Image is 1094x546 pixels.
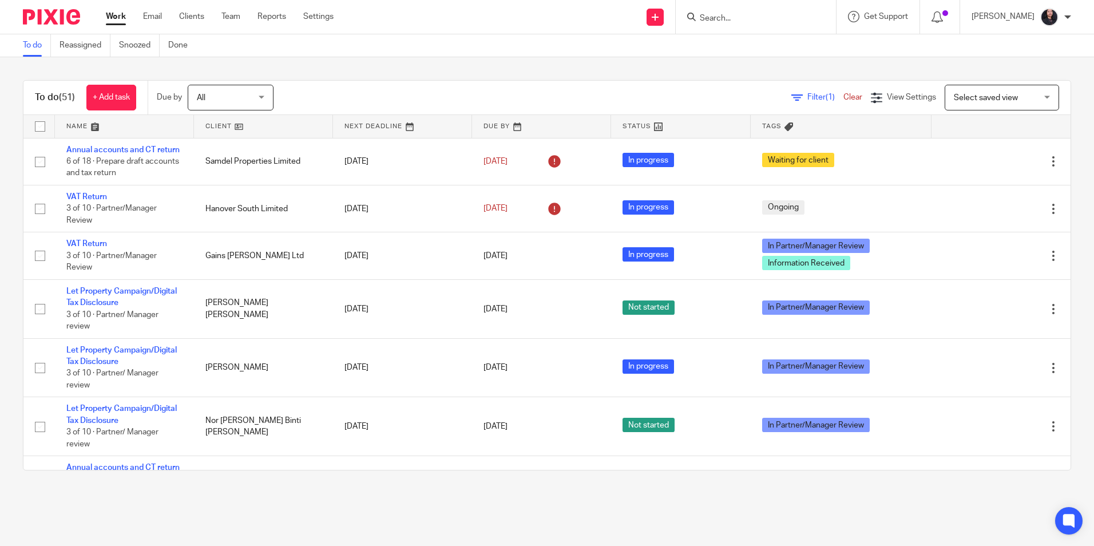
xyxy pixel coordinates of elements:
a: To do [23,34,51,57]
td: [DATE] [333,397,472,456]
td: [DATE] [333,185,472,232]
a: Reassigned [60,34,110,57]
span: View Settings [887,93,936,101]
span: Not started [623,300,675,315]
span: [DATE] [483,422,508,430]
span: [DATE] [483,252,508,260]
td: Samdel Properties Limited [194,138,333,185]
td: [DATE] [333,138,472,185]
span: Ongoing [762,200,804,215]
td: [DATE] [333,279,472,338]
span: 6 of 18 · Prepare draft accounts and tax return [66,157,179,177]
span: In Partner/Manager Review [762,300,870,315]
span: 3 of 10 · Partner/ Manager review [66,428,158,448]
td: [PERSON_NAME] Property Solutions Ltd [194,456,333,503]
span: In Partner/Manager Review [762,239,870,253]
span: [DATE] [483,157,508,165]
img: Pixie [23,9,80,25]
span: All [197,94,205,102]
input: Search [699,14,802,24]
span: In progress [623,200,674,215]
span: [DATE] [483,205,508,213]
a: Reports [257,11,286,22]
a: + Add task [86,85,136,110]
img: MicrosoftTeams-image.jfif [1040,8,1059,26]
span: In Partner/Manager Review [762,418,870,432]
td: Hanover South Limited [194,185,333,232]
a: Clear [843,93,862,101]
a: Annual accounts and CT return [66,464,180,472]
span: 3 of 10 · Partner/ Manager review [66,311,158,331]
a: Settings [303,11,334,22]
span: [DATE] [483,364,508,372]
span: In Partner/Manager Review [762,359,870,374]
span: In progress [623,153,674,167]
span: Information Received [762,256,850,270]
td: [DATE] [333,456,472,503]
a: Let Property Campaign/Digital Tax Disclosure [66,287,177,307]
span: [DATE] [483,305,508,313]
a: Let Property Campaign/Digital Tax Disclosure [66,405,177,424]
span: Filter [807,93,843,101]
td: [DATE] [333,338,472,397]
a: Team [221,11,240,22]
span: Select saved view [954,94,1018,102]
td: [PERSON_NAME] [194,338,333,397]
a: Snoozed [119,34,160,57]
td: [DATE] [333,232,472,279]
a: VAT Return [66,193,107,201]
span: (1) [826,93,835,101]
span: Not started [623,418,675,432]
td: Nor [PERSON_NAME] Binti [PERSON_NAME] [194,397,333,456]
h1: To do [35,92,75,104]
a: Work [106,11,126,22]
p: [PERSON_NAME] [972,11,1034,22]
a: Clients [179,11,204,22]
span: 3 of 10 · Partner/Manager Review [66,252,157,272]
a: VAT Return [66,240,107,248]
span: (51) [59,93,75,102]
span: Tags [762,123,782,129]
td: Gains [PERSON_NAME] Ltd [194,232,333,279]
td: [PERSON_NAME] [PERSON_NAME] [194,279,333,338]
span: 3 of 10 · Partner/Manager Review [66,205,157,225]
a: Email [143,11,162,22]
a: Done [168,34,196,57]
span: 3 of 10 · Partner/ Manager review [66,370,158,390]
p: Due by [157,92,182,103]
span: Waiting for client [762,153,834,167]
span: Get Support [864,13,908,21]
a: Annual accounts and CT return [66,146,180,154]
a: Let Property Campaign/Digital Tax Disclosure [66,346,177,366]
span: In progress [623,359,674,374]
span: In progress [623,247,674,262]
